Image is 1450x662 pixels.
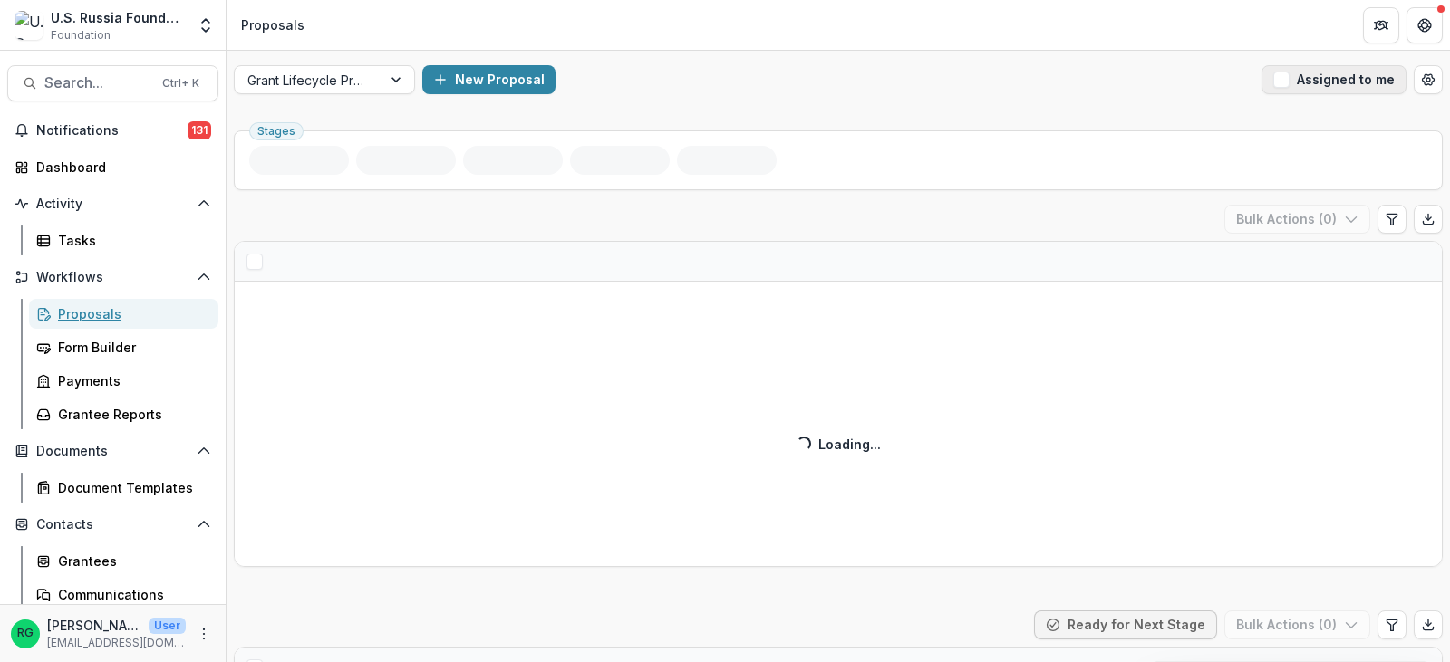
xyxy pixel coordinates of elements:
[58,304,204,323] div: Proposals
[47,635,186,651] p: [EMAIL_ADDRESS][DOMAIN_NAME]
[7,437,218,465] button: Open Documents
[58,231,204,250] div: Tasks
[29,332,218,362] a: Form Builder
[14,11,43,40] img: U.S. Russia Foundation
[36,444,189,459] span: Documents
[241,15,304,34] div: Proposals
[7,263,218,292] button: Open Workflows
[7,152,218,182] a: Dashboard
[58,371,204,390] div: Payments
[1414,65,1443,94] button: Open table manager
[1261,65,1406,94] button: Assigned to me
[29,299,218,329] a: Proposals
[159,73,203,93] div: Ctrl + K
[36,158,204,177] div: Dashboard
[36,123,188,139] span: Notifications
[29,580,218,609] a: Communications
[29,366,218,396] a: Payments
[29,225,218,255] a: Tasks
[193,623,215,645] button: More
[51,27,111,43] span: Foundation
[36,197,189,212] span: Activity
[1363,7,1399,43] button: Partners
[149,618,186,634] p: User
[257,125,295,138] span: Stages
[36,517,189,532] span: Contacts
[58,478,204,497] div: Document Templates
[51,8,186,27] div: U.S. Russia Foundation
[234,12,312,38] nav: breadcrumb
[58,585,204,604] div: Communications
[193,7,218,43] button: Open entity switcher
[1406,7,1443,43] button: Get Help
[7,116,218,145] button: Notifications131
[47,616,141,635] p: [PERSON_NAME]
[17,628,34,639] div: Ruslan Garipov
[58,338,204,357] div: Form Builder
[7,65,218,101] button: Search...
[58,405,204,424] div: Grantee Reports
[29,473,218,503] a: Document Templates
[36,270,189,285] span: Workflows
[58,552,204,571] div: Grantees
[7,189,218,218] button: Open Activity
[29,546,218,576] a: Grantees
[44,74,151,91] span: Search...
[29,399,218,429] a: Grantee Reports
[422,65,556,94] button: New Proposal
[188,121,211,139] span: 131
[7,510,218,539] button: Open Contacts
